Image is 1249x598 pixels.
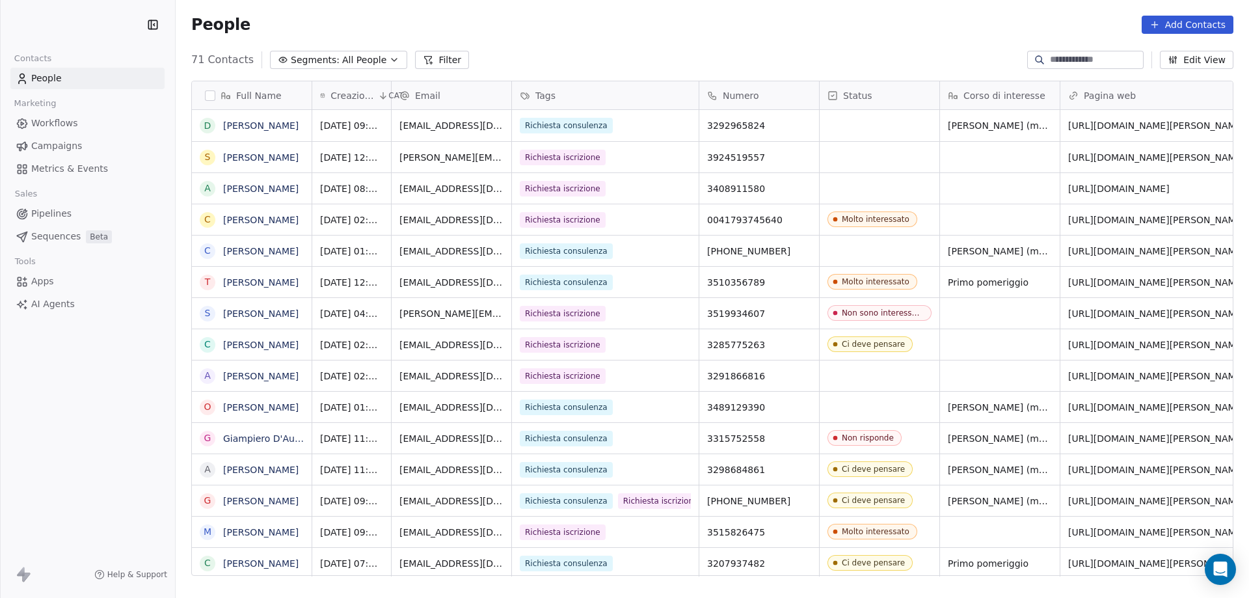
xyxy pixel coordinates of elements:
[204,525,211,539] div: M
[520,243,613,259] span: Richiesta consulenza
[191,15,250,34] span: People
[948,119,1052,132] span: [PERSON_NAME] (massimo 18:30)
[948,245,1052,258] span: [PERSON_NAME] (massimo 18:30)
[107,569,167,580] span: Help & Support
[520,400,613,415] span: Richiesta consulenza
[223,558,299,569] a: [PERSON_NAME]
[342,53,386,67] span: All People
[204,431,211,445] div: G
[1068,340,1245,350] a: [URL][DOMAIN_NAME][PERSON_NAME]
[535,89,556,102] span: Tags
[312,81,391,109] div: Creazione contattoCAT
[320,245,383,258] span: [DATE] 01:14 PM
[192,110,312,577] div: grid
[842,277,909,286] div: Molto interessato
[388,90,403,101] span: CAT
[948,495,1052,508] span: [PERSON_NAME] (massimo 18:30)
[707,307,811,320] span: 3519934607
[707,276,811,289] span: 3510356789
[520,337,606,353] span: Richiesta iscrizione
[842,558,905,567] div: Ci deve pensare
[399,495,504,508] span: [EMAIL_ADDRESS][DOMAIN_NAME]
[31,230,81,243] span: Sequences
[320,557,383,570] span: [DATE] 07:37 PM
[520,181,606,197] span: Richiesta iscrizione
[10,203,165,224] a: Pipelines
[842,215,909,224] div: Molto interessato
[204,182,211,195] div: A
[223,120,299,131] a: [PERSON_NAME]
[223,433,306,444] a: Giampiero D'Auria
[520,150,606,165] span: Richiesta iscrizione
[223,183,299,194] a: [PERSON_NAME]
[399,401,504,414] span: [EMAIL_ADDRESS][DOMAIN_NAME]
[1142,16,1233,34] button: Add Contacts
[10,135,165,157] a: Campaigns
[699,81,819,109] div: Numero
[1068,433,1245,444] a: [URL][DOMAIN_NAME][PERSON_NAME]
[223,215,299,225] a: [PERSON_NAME]
[320,213,383,226] span: [DATE] 02:24 PM
[10,271,165,292] a: Apps
[10,158,165,180] a: Metrics & Events
[31,275,54,288] span: Apps
[843,89,872,102] span: Status
[204,463,211,476] div: a
[1068,183,1170,194] a: [URL][DOMAIN_NAME]
[392,81,511,109] div: Email
[1084,89,1136,102] span: Pagina web
[707,526,811,539] span: 3515826475
[618,493,704,509] span: Richiesta iscrizione
[842,496,905,505] div: Ci deve pensare
[842,340,905,349] div: Ci deve pensare
[320,119,383,132] span: [DATE] 09:41 AM
[399,245,504,258] span: [EMAIL_ADDRESS][DOMAIN_NAME]
[204,494,211,508] div: G
[1068,215,1245,225] a: [URL][DOMAIN_NAME][PERSON_NAME]
[707,432,811,445] span: 3315752558
[205,306,211,320] div: S
[31,116,78,130] span: Workflows
[223,371,299,381] a: [PERSON_NAME]
[1068,152,1245,163] a: [URL][DOMAIN_NAME][PERSON_NAME]
[236,89,282,102] span: Full Name
[205,275,211,289] div: T
[320,526,383,539] span: [DATE] 09:53 PM
[399,526,504,539] span: [EMAIL_ADDRESS][DOMAIN_NAME]
[10,293,165,315] a: AI Agents
[1068,308,1245,319] a: [URL][DOMAIN_NAME][PERSON_NAME]
[223,246,299,256] a: [PERSON_NAME]
[204,244,211,258] div: C
[10,226,165,247] a: SequencesBeta
[842,527,909,536] div: Molto interessato
[707,370,811,383] span: 3291866816
[320,182,383,195] span: [DATE] 08:16 PM
[320,432,383,445] span: [DATE] 11:31 PM
[1068,527,1245,537] a: [URL][DOMAIN_NAME][PERSON_NAME]
[320,151,383,164] span: [DATE] 12:34 AM
[1160,51,1233,69] button: Edit View
[707,557,811,570] span: 3207937482
[1068,558,1245,569] a: [URL][DOMAIN_NAME][PERSON_NAME]
[31,139,82,153] span: Campaigns
[31,297,75,311] span: AI Agents
[192,81,312,109] div: Full Name
[948,432,1052,445] span: [PERSON_NAME] (massimo 18:30)
[320,276,383,289] span: [DATE] 12:28 PM
[204,213,211,226] div: C
[204,338,211,351] div: C
[1068,402,1245,413] a: [URL][DOMAIN_NAME][PERSON_NAME]
[320,370,383,383] span: [DATE] 02:28 PM
[31,162,108,176] span: Metrics & Events
[1205,554,1236,585] div: Open Intercom Messenger
[399,182,504,195] span: [EMAIL_ADDRESS][DOMAIN_NAME]
[31,207,72,221] span: Pipelines
[205,150,211,164] div: S
[707,245,811,258] span: [PHONE_NUMBER]
[520,306,606,321] span: Richiesta iscrizione
[948,463,1052,476] span: [PERSON_NAME] (massimo 18:30)
[1068,246,1245,256] a: [URL][DOMAIN_NAME][PERSON_NAME]
[204,119,211,133] div: D
[399,557,504,570] span: [EMAIL_ADDRESS][DOMAIN_NAME]
[8,94,62,113] span: Marketing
